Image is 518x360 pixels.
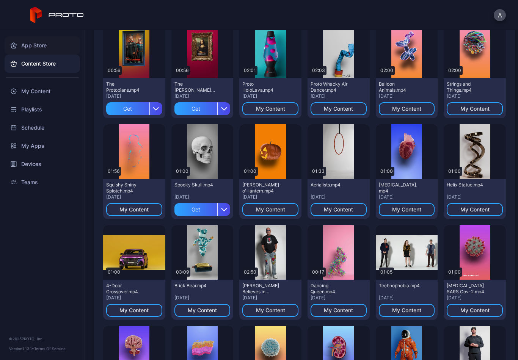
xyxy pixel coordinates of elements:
[106,81,148,93] div: The Protopians.mp4
[174,194,231,200] div: [DATE]
[242,102,298,115] button: My Content
[256,106,285,112] div: My Content
[242,283,284,295] div: Howie Mandel Believes in Proto.mp4
[34,346,66,351] a: Terms Of Service
[256,207,285,213] div: My Content
[174,295,231,301] div: [DATE]
[256,307,285,313] div: My Content
[379,102,435,115] button: My Content
[174,93,231,99] div: [DATE]
[379,203,435,216] button: My Content
[174,283,216,289] div: Brick Bear.mp4
[447,194,503,200] div: [DATE]
[379,295,435,301] div: [DATE]
[379,283,421,289] div: Technophobia.mp4
[460,207,490,213] div: My Content
[447,182,488,188] div: Helix Statue.mp4
[106,93,162,99] div: [DATE]
[311,182,352,188] div: Aerialists.mp4
[119,207,149,213] div: My Content
[311,203,367,216] button: My Content
[392,106,421,112] div: My Content
[311,194,367,200] div: [DATE]
[379,194,435,200] div: [DATE]
[311,304,367,317] button: My Content
[392,307,421,313] div: My Content
[447,93,503,99] div: [DATE]
[324,307,353,313] div: My Content
[242,81,284,93] div: Proto HoloLava.mp4
[379,182,421,194] div: Human Heart.mp4
[447,304,503,317] button: My Content
[311,283,352,295] div: Dancing Queen.mp4
[447,203,503,216] button: My Content
[174,81,216,93] div: The Mona Lisa.mp4
[5,36,80,55] a: App Store
[242,295,298,301] div: [DATE]
[324,106,353,112] div: My Content
[106,182,148,194] div: Squishy Shiny Splotch.mp4
[311,93,367,99] div: [DATE]
[5,173,80,191] a: Teams
[174,102,218,115] div: Get
[460,106,490,112] div: My Content
[106,295,162,301] div: [DATE]
[311,295,367,301] div: [DATE]
[242,93,298,99] div: [DATE]
[5,155,80,173] a: Devices
[5,82,80,100] a: My Content
[106,304,162,317] button: My Content
[392,207,421,213] div: My Content
[447,295,503,301] div: [DATE]
[242,304,298,317] button: My Content
[174,304,231,317] button: My Content
[119,307,149,313] div: My Content
[9,336,75,342] div: © 2025 PROTO, Inc.
[9,346,34,351] span: Version 1.13.1 •
[174,182,216,188] div: Spooky Skull.mp4
[460,307,490,313] div: My Content
[242,203,298,216] button: My Content
[106,102,149,115] div: Get
[379,93,435,99] div: [DATE]
[5,100,80,119] a: Playlists
[447,102,503,115] button: My Content
[106,203,162,216] button: My Content
[494,9,506,21] button: A
[379,304,435,317] button: My Content
[106,194,162,200] div: [DATE]
[447,283,488,295] div: Covid-19 SARS Cov-2.mp4
[174,203,231,216] button: Get
[106,283,148,295] div: 4-Door Crossover.mp4
[5,119,80,137] a: Schedule
[5,55,80,73] a: Content Store
[188,307,217,313] div: My Content
[174,203,218,216] div: Get
[311,102,367,115] button: My Content
[324,207,353,213] div: My Content
[242,182,284,194] div: Jack-o'-lantern.mp4
[311,81,352,93] div: Proto Whacky Air Dancer.mp4
[242,194,298,200] div: [DATE]
[106,102,162,115] button: Get
[379,81,421,93] div: Balloon Animals.mp4
[5,137,80,155] a: My Apps
[447,81,488,93] div: Strings and Things.mp4
[174,102,231,115] button: Get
